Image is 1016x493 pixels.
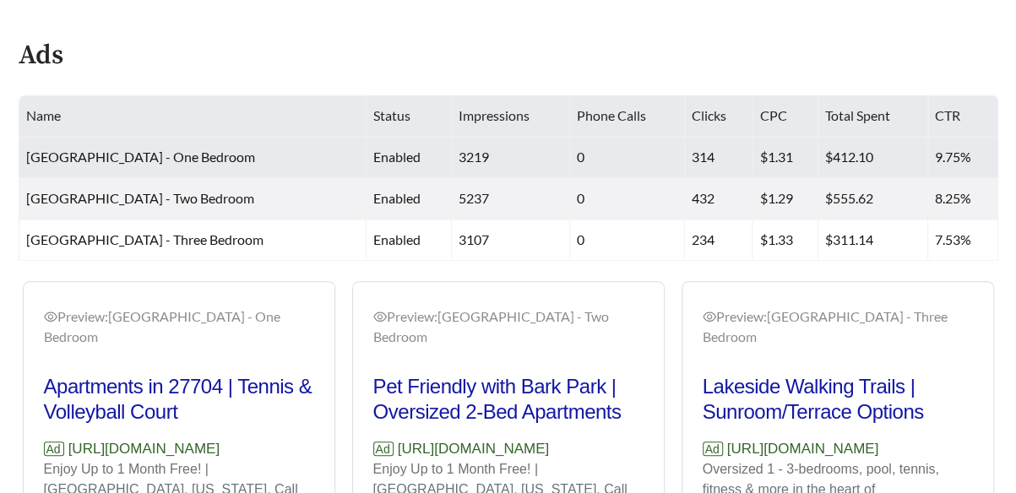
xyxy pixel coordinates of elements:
[452,219,570,261] td: 3107
[752,137,818,178] td: $1.31
[685,95,752,137] th: Clicks
[26,190,254,206] span: [GEOGRAPHIC_DATA] - Two Bedroom
[19,95,367,137] th: Name
[570,178,686,219] td: 0
[570,95,686,137] th: Phone Calls
[935,107,960,123] span: CTR
[703,306,973,347] div: Preview: [GEOGRAPHIC_DATA] - Three Bedroom
[26,149,255,165] span: [GEOGRAPHIC_DATA] - One Bedroom
[818,137,928,178] td: $412.10
[703,310,716,323] span: eye
[452,178,570,219] td: 5237
[373,190,421,206] span: enabled
[703,374,973,425] h2: Lakeside Walking Trails | Sunroom/Terrace Options
[26,231,264,247] span: [GEOGRAPHIC_DATA] - Three Bedroom
[703,438,973,460] p: [URL][DOMAIN_NAME]
[452,95,570,137] th: Impressions
[818,95,928,137] th: Total Spent
[685,137,752,178] td: 314
[685,178,752,219] td: 432
[570,137,686,178] td: 0
[570,219,686,261] td: 0
[685,219,752,261] td: 234
[752,178,818,219] td: $1.29
[19,41,63,71] h4: Ads
[367,95,452,137] th: Status
[759,107,786,123] span: CPC
[373,149,421,165] span: enabled
[703,442,723,456] span: Ad
[928,219,998,261] td: 7.53%
[818,178,928,219] td: $555.62
[928,137,998,178] td: 9.75%
[928,178,998,219] td: 8.25%
[452,137,570,178] td: 3219
[818,219,928,261] td: $311.14
[373,231,421,247] span: enabled
[752,219,818,261] td: $1.33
